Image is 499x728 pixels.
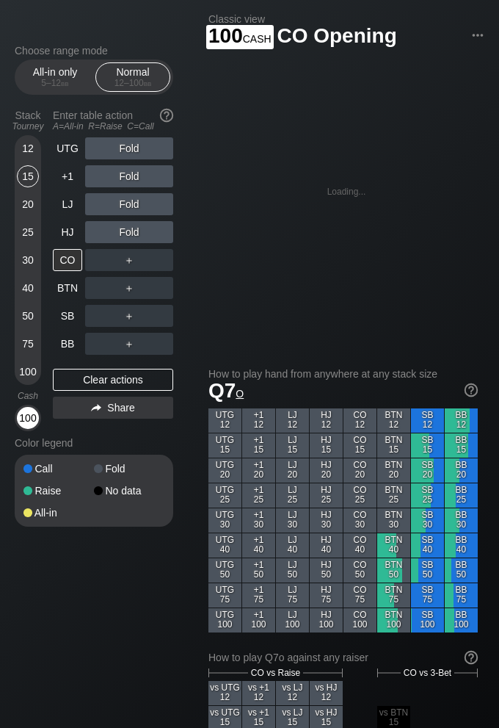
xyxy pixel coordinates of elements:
[85,277,173,299] div: ＋
[23,486,94,496] div: Raise
[276,433,309,458] div: LJ 15
[85,193,173,215] div: Fold
[53,333,82,355] div: BB
[208,433,241,458] div: UTG 15
[411,608,444,633] div: SB 100
[85,221,173,243] div: Fold
[445,458,478,483] div: BB 20
[17,361,39,383] div: 100
[242,458,275,483] div: +1 20
[411,558,444,583] div: SB 50
[445,433,478,458] div: BB 15
[17,249,39,271] div: 30
[411,433,444,458] div: SB 15
[208,652,478,663] div: How to play Q7o against any raiser
[445,408,478,433] div: BB 12
[102,78,164,88] div: 12 – 100
[343,583,376,608] div: CO 75
[23,464,94,474] div: Call
[276,583,309,608] div: LJ 75
[21,63,89,91] div: All-in only
[343,458,376,483] div: CO 20
[53,397,173,419] div: Share
[445,533,478,558] div: BB 40
[242,558,275,583] div: +1 50
[9,104,47,137] div: Stack
[310,681,343,705] div: vs HJ 12
[208,368,478,380] h2: How to play hand from anywhere at any stack size
[243,29,272,46] span: cash
[310,608,343,633] div: HJ 100
[91,404,101,412] img: share.864f2f62.svg
[242,608,275,633] div: +1 100
[53,249,82,271] div: CO
[251,668,300,678] span: CO vs Raise
[208,508,241,533] div: UTG 30
[24,78,86,88] div: 5 – 12
[53,137,82,159] div: UTG
[53,369,173,391] div: Clear actions
[53,193,82,215] div: LJ
[310,433,343,458] div: HJ 15
[208,379,244,402] span: Q7
[377,483,410,508] div: BTN 25
[310,558,343,583] div: HJ 50
[23,508,94,518] div: All-in
[310,508,343,533] div: HJ 30
[377,583,410,608] div: BTN 75
[377,433,410,458] div: BTN 15
[208,408,241,433] div: UTG 12
[411,483,444,508] div: SB 25
[17,221,39,243] div: 25
[445,483,478,508] div: BB 25
[411,408,444,433] div: SB 12
[310,408,343,433] div: HJ 12
[343,408,376,433] div: CO 12
[411,583,444,608] div: SB 75
[53,121,173,131] div: A=All-in R=Raise C=Call
[445,508,478,533] div: BB 30
[310,533,343,558] div: HJ 40
[470,27,486,43] img: ellipsis.fd386fe8.svg
[208,13,484,25] h2: Classic view
[17,193,39,215] div: 20
[377,608,410,633] div: BTN 100
[53,221,82,243] div: HJ
[208,681,241,705] div: vs UTG 12
[343,533,376,558] div: CO 40
[61,78,69,88] span: bb
[276,533,309,558] div: LJ 40
[236,384,244,400] span: o
[276,508,309,533] div: LJ 30
[327,187,366,197] div: Loading...
[94,464,164,474] div: Fold
[94,486,164,496] div: No data
[53,305,82,327] div: SB
[242,483,275,508] div: +1 25
[242,433,275,458] div: +1 15
[99,63,167,91] div: Normal
[144,78,152,88] span: bb
[17,305,39,327] div: 50
[343,608,376,633] div: CO 100
[343,508,376,533] div: CO 30
[411,458,444,483] div: SB 20
[377,408,410,433] div: BTN 12
[242,508,275,533] div: +1 30
[411,508,444,533] div: SB 30
[445,583,478,608] div: BB 75
[17,407,39,429] div: 100
[208,558,241,583] div: UTG 50
[310,483,343,508] div: HJ 25
[9,391,47,401] div: Cash
[17,333,39,355] div: 75
[17,137,39,159] div: 12
[343,483,376,508] div: CO 25
[310,458,343,483] div: HJ 20
[208,483,241,508] div: UTG 25
[343,558,376,583] div: CO 50
[343,433,376,458] div: CO 15
[208,608,241,633] div: UTG 100
[17,277,39,299] div: 40
[377,508,410,533] div: BTN 30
